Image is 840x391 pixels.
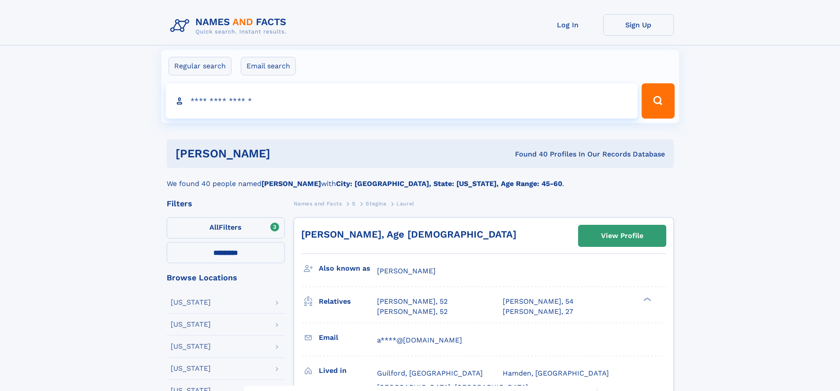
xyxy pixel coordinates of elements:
input: search input [166,83,638,119]
a: S [352,198,356,209]
span: S [352,201,356,207]
a: [PERSON_NAME], 52 [377,307,448,317]
label: Filters [167,217,285,238]
b: [PERSON_NAME] [261,179,321,188]
a: Stegina [366,198,386,209]
a: Log In [533,14,603,36]
h3: Relatives [319,294,377,309]
div: View Profile [601,226,643,246]
a: [PERSON_NAME], 27 [503,307,573,317]
span: All [209,223,219,231]
span: [PERSON_NAME] [377,267,436,275]
h3: Lived in [319,363,377,378]
a: View Profile [579,225,666,246]
a: [PERSON_NAME], 52 [377,297,448,306]
a: [PERSON_NAME], 54 [503,297,574,306]
div: ❯ [641,297,652,302]
h1: [PERSON_NAME] [175,148,393,159]
a: [PERSON_NAME], Age [DEMOGRAPHIC_DATA] [301,229,516,240]
div: [US_STATE] [171,365,211,372]
label: Email search [241,57,296,75]
span: Hamden, [GEOGRAPHIC_DATA] [503,369,609,377]
div: We found 40 people named with . [167,168,674,189]
h3: Email [319,330,377,345]
button: Search Button [642,83,674,119]
a: Names and Facts [294,198,342,209]
a: Sign Up [603,14,674,36]
div: [US_STATE] [171,321,211,328]
label: Regular search [168,57,231,75]
div: [US_STATE] [171,299,211,306]
img: Logo Names and Facts [167,14,294,38]
div: [US_STATE] [171,343,211,350]
span: Laurel [396,201,414,207]
div: Browse Locations [167,274,285,282]
span: Guilford, [GEOGRAPHIC_DATA] [377,369,483,377]
b: City: [GEOGRAPHIC_DATA], State: [US_STATE], Age Range: 45-60 [336,179,562,188]
div: Filters [167,200,285,208]
span: Stegina [366,201,386,207]
div: Found 40 Profiles In Our Records Database [392,149,665,159]
h3: Also known as [319,261,377,276]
